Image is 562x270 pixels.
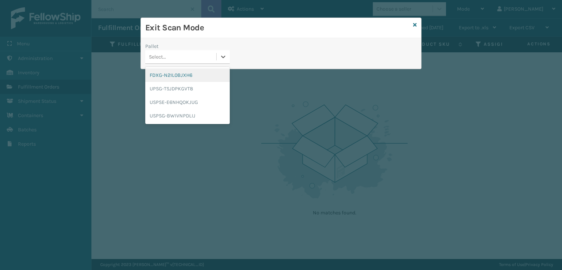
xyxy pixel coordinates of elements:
div: FDXG-N2IL0BJXH6 [145,68,230,82]
label: Pallet [145,42,158,50]
div: USPSG-BWIVNPDLIJ [145,109,230,123]
h3: Exit Scan Mode [145,22,410,33]
div: USPSE-E6NHQOKJUG [145,95,230,109]
div: UPSG-TSJDPKGVT8 [145,82,230,95]
div: Select... [149,53,166,61]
